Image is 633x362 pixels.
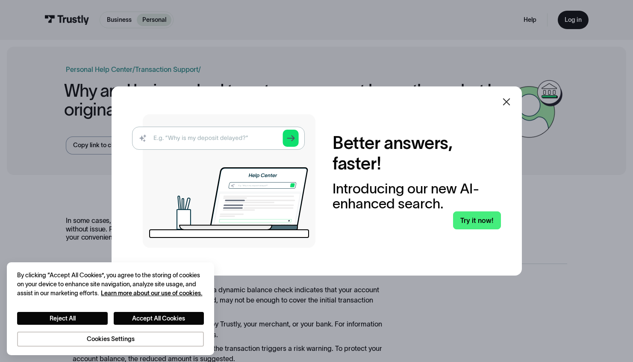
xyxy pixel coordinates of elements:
[17,271,204,347] div: Privacy
[101,290,202,297] a: More information about your privacy, opens in a new tab
[17,312,107,325] button: Reject All
[453,211,501,229] a: Try it now!
[17,271,204,298] div: By clicking “Accept All Cookies”, you agree to the storing of cookies on your device to enhance s...
[333,133,501,174] h2: Better answers, faster!
[17,332,204,346] button: Cookies Settings
[7,262,214,355] div: Cookie banner
[114,312,204,325] button: Accept All Cookies
[333,181,501,211] div: Introducing our new AI-enhanced search.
